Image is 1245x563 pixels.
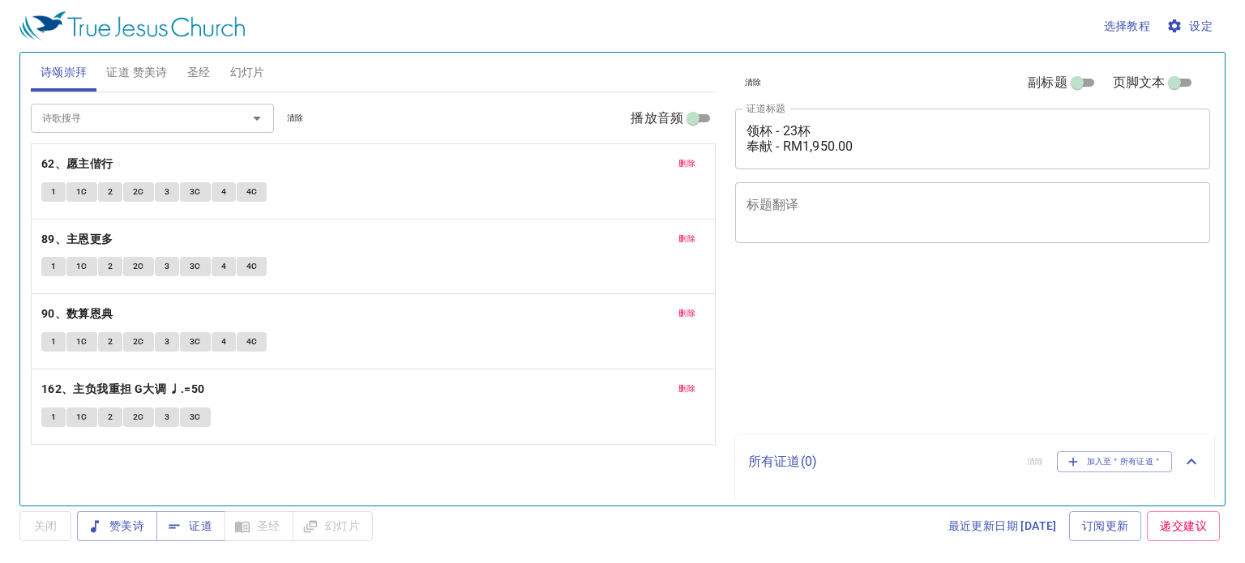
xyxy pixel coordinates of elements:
span: 4 [221,185,226,199]
button: 1C [66,257,97,276]
span: 赞美诗 [90,516,144,536]
p: 所有证道 ( 0 ) [748,452,1014,471]
button: 4 [212,257,236,276]
button: 清除 [735,73,772,92]
button: 3 [155,332,179,352]
span: 删除 [678,306,695,321]
button: 1C [66,332,97,352]
span: 删除 [678,382,695,396]
button: 2 [98,407,122,427]
button: 4 [212,182,236,202]
span: 3 [165,410,169,424]
span: 2 [108,185,113,199]
button: 1 [41,257,66,276]
button: 1 [41,407,66,427]
span: 删除 [678,232,695,246]
button: 2C [123,257,154,276]
button: 4 [212,332,236,352]
button: 1C [66,182,97,202]
button: 2C [123,182,154,202]
button: 2 [98,332,122,352]
button: 3 [155,182,179,202]
button: 4C [237,332,267,352]
span: 4 [221,335,226,349]
span: 1 [51,185,56,199]
button: 3C [180,182,211,202]
button: 删除 [669,304,705,323]
button: 删除 [669,154,705,173]
button: 162、主负我重担 G大调 ♩.=50 [41,379,207,399]
button: 4C [237,257,267,276]
button: 删除 [669,379,705,399]
b: 90、数算恩典 [41,304,113,324]
button: 2C [123,332,154,352]
span: 2 [108,335,113,349]
button: 选择教程 [1097,11,1157,41]
span: 4C [246,259,258,274]
span: 4C [246,335,258,349]
span: 3 [165,335,169,349]
button: 证道 [156,511,225,541]
span: 2C [133,259,144,274]
button: 3 [155,257,179,276]
button: 赞美诗 [77,511,157,541]
span: 2C [133,410,144,424]
span: 3C [190,185,201,199]
button: 90、数算恩典 [41,304,116,324]
span: 订阅更新 [1082,516,1129,536]
button: 3C [180,257,211,276]
button: 1 [41,332,66,352]
span: 2C [133,185,144,199]
button: 清除 [277,109,314,128]
span: 证道 [169,516,212,536]
b: 62、愿主偕行 [41,154,113,174]
span: 3 [165,185,169,199]
span: 2C [133,335,144,349]
span: 1C [76,410,88,424]
span: 圣经 [187,62,211,83]
span: 4 [221,259,226,274]
span: 3 [165,259,169,274]
button: 删除 [669,229,705,249]
button: 加入至＂所有证道＂ [1057,451,1173,472]
a: 递交建议 [1147,511,1220,541]
span: 页脚文本 [1113,73,1166,92]
iframe: from-child [729,260,1117,429]
span: 诗颂崇拜 [41,62,88,83]
button: 4C [237,182,267,202]
span: 3C [190,410,201,424]
span: 选择教程 [1104,16,1151,36]
button: 2 [98,257,122,276]
span: 递交建议 [1160,516,1207,536]
span: 1C [76,335,88,349]
a: 最近更新日期 [DATE] [942,511,1063,541]
span: 1 [51,335,56,349]
span: 幻灯片 [230,62,265,83]
button: 1C [66,407,97,427]
span: 3C [190,259,201,274]
span: 1C [76,185,88,199]
span: 设定 [1170,16,1213,36]
button: 3C [180,332,211,352]
span: 2 [108,410,113,424]
span: 2 [108,259,113,274]
button: 2 [98,182,122,202]
span: 清除 [287,111,304,126]
span: 1 [51,410,56,424]
span: 加入至＂所有证道＂ [1067,454,1162,469]
span: 1 [51,259,56,274]
span: 证道 赞美诗 [106,62,167,83]
span: 最近更新日期 [DATE] [948,516,1057,536]
b: 89、主恩更多 [41,229,113,250]
span: 1C [76,259,88,274]
button: 3 [155,407,179,427]
img: True Jesus Church [19,11,245,41]
button: 2C [123,407,154,427]
a: 订阅更新 [1069,511,1142,541]
button: 62、愿主偕行 [41,154,116,174]
button: 3C [180,407,211,427]
button: 设定 [1163,11,1219,41]
textarea: 领杯 - 23杯 奉献 - RM1,950.00 [747,123,1199,154]
span: 播放音频 [631,109,683,128]
div: 所有证道(0)清除加入至＂所有证道＂ [735,435,1214,488]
